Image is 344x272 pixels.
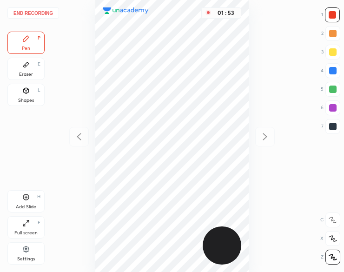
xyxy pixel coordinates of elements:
[17,257,35,261] div: Settings
[16,205,36,209] div: Add Slide
[7,7,59,19] button: End recording
[215,10,237,16] div: 01 : 53
[38,36,40,40] div: P
[38,220,40,225] div: F
[18,98,34,103] div: Shapes
[321,45,340,60] div: 3
[38,62,40,66] div: E
[38,88,40,93] div: L
[19,72,33,77] div: Eraser
[321,63,340,78] div: 4
[320,231,340,246] div: X
[321,26,340,41] div: 2
[103,7,149,14] img: logo.38c385cc.svg
[37,194,40,199] div: H
[22,46,30,51] div: Pen
[321,82,340,97] div: 5
[321,119,340,134] div: 7
[14,231,38,235] div: Full screen
[321,250,340,265] div: Z
[321,7,340,22] div: 1
[320,212,340,227] div: C
[321,100,340,115] div: 6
